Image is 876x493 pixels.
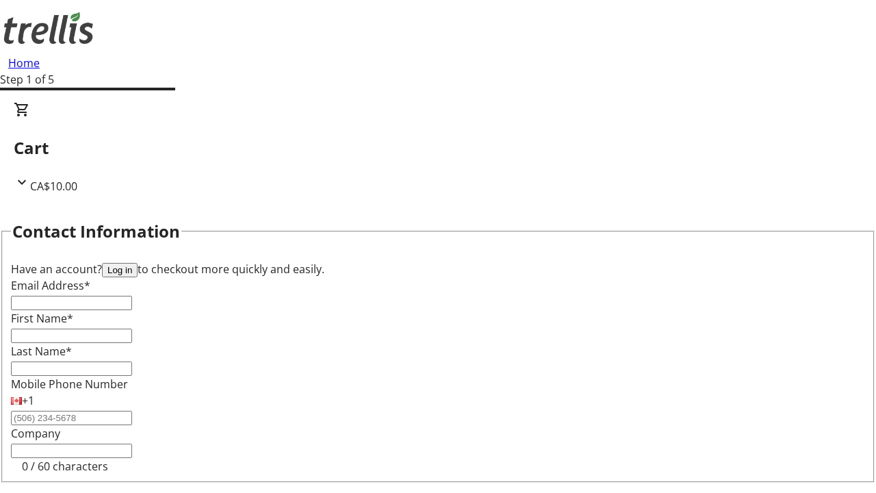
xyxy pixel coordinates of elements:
input: (506) 234-5678 [11,411,132,425]
div: Have an account? to checkout more quickly and easily. [11,261,865,277]
tr-character-limit: 0 / 60 characters [22,459,108,474]
div: CartCA$10.00 [14,101,862,194]
label: First Name* [11,311,73,326]
label: Last Name* [11,344,72,359]
label: Company [11,426,60,441]
h2: Contact Information [12,219,180,244]
span: CA$10.00 [30,179,77,194]
h2: Cart [14,136,862,160]
label: Email Address* [11,278,90,293]
label: Mobile Phone Number [11,377,128,392]
button: Log in [102,263,138,277]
